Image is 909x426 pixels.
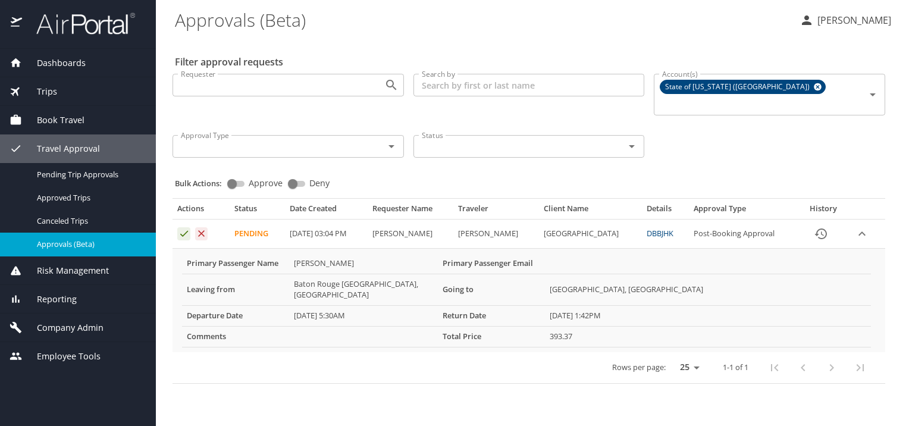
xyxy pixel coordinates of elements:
[539,203,642,219] th: Client Name
[642,203,689,219] th: Details
[22,114,84,127] span: Book Travel
[413,74,645,96] input: Search by first or last name
[438,253,545,274] th: Primary Passenger Email
[670,359,704,377] select: rows per page
[11,12,23,35] img: icon-airportal.png
[438,274,545,306] th: Going to
[660,81,817,93] span: State of [US_STATE] ([GEOGRAPHIC_DATA])
[795,10,896,31] button: [PERSON_NAME]
[22,85,57,98] span: Trips
[22,57,86,70] span: Dashboards
[37,239,142,250] span: Approvals (Beta)
[22,293,77,306] span: Reporting
[175,1,790,38] h1: Approvals (Beta)
[175,52,283,71] h2: Filter approval requests
[195,227,208,240] button: Deny request
[799,203,848,219] th: History
[22,142,100,155] span: Travel Approval
[182,274,289,306] th: Leaving from
[182,253,871,347] table: More info for approvals
[453,220,539,249] td: [PERSON_NAME]
[22,350,101,363] span: Employee Tools
[807,220,835,248] button: History
[383,77,400,93] button: Open
[230,220,285,249] td: Pending
[545,274,871,306] td: [GEOGRAPHIC_DATA], [GEOGRAPHIC_DATA]
[539,220,642,249] td: [GEOGRAPHIC_DATA]
[22,321,104,334] span: Company Admin
[285,203,367,219] th: Date Created
[689,220,798,249] td: Post-Booking Approval
[368,220,453,249] td: [PERSON_NAME]
[249,179,283,187] span: Approve
[814,13,891,27] p: [PERSON_NAME]
[723,364,748,371] p: 1-1 of 1
[37,215,142,227] span: Canceled Trips
[660,80,826,94] div: State of [US_STATE] ([GEOGRAPHIC_DATA])
[438,326,545,347] th: Total Price
[173,203,885,383] table: Approval table
[612,364,666,371] p: Rows per page:
[182,305,289,326] th: Departure Date
[309,179,330,187] span: Deny
[175,178,231,189] p: Bulk Actions:
[289,253,438,274] td: [PERSON_NAME]
[647,228,673,239] a: DBBJHK
[545,326,871,347] td: 393.37
[289,305,438,326] td: [DATE] 5:30AM
[383,138,400,155] button: Open
[689,203,798,219] th: Approval Type
[623,138,640,155] button: Open
[285,220,367,249] td: [DATE] 03:04 PM
[37,169,142,180] span: Pending Trip Approvals
[23,12,135,35] img: airportal-logo.png
[438,305,545,326] th: Return Date
[22,264,109,277] span: Risk Management
[182,326,289,347] th: Comments
[864,86,881,103] button: Open
[453,203,539,219] th: Traveler
[230,203,285,219] th: Status
[545,305,871,326] td: [DATE] 1:42PM
[37,192,142,203] span: Approved Trips
[182,253,289,274] th: Primary Passenger Name
[368,203,453,219] th: Requester Name
[853,225,871,243] button: expand row
[173,203,230,219] th: Actions
[289,274,438,306] td: Baton Rouge [GEOGRAPHIC_DATA], [GEOGRAPHIC_DATA]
